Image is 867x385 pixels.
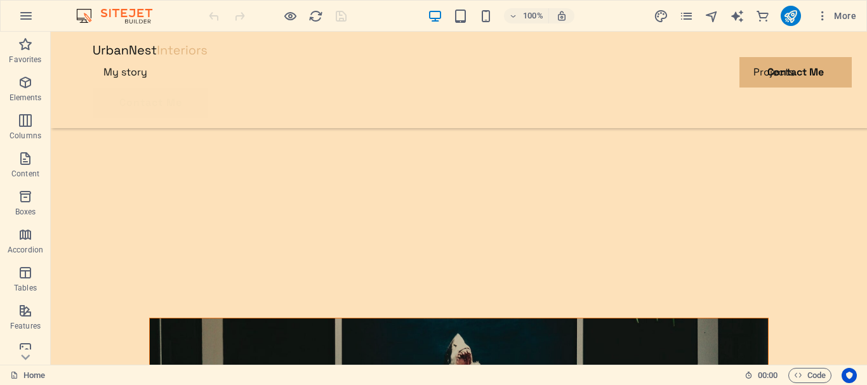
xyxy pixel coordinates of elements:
[73,8,168,23] img: Editor Logo
[10,368,45,383] a: Click to cancel selection. Double-click to open Pages
[781,6,801,26] button: publish
[788,368,831,383] button: Code
[654,8,669,23] button: design
[10,131,41,141] p: Columns
[11,169,39,179] p: Content
[308,9,323,23] i: Reload page
[816,10,856,22] span: More
[730,8,745,23] button: text_generator
[755,8,771,23] button: commerce
[679,8,694,23] button: pages
[10,321,41,331] p: Features
[9,55,41,65] p: Favorites
[842,368,857,383] button: Usercentrics
[767,370,769,380] span: :
[755,9,770,23] i: Commerce
[504,8,549,23] button: 100%
[14,283,37,293] p: Tables
[705,8,720,23] button: navigator
[556,10,567,22] i: On resize automatically adjust zoom level to fit chosen device.
[15,207,36,217] p: Boxes
[282,8,298,23] button: Click here to leave preview mode and continue editing
[654,9,668,23] i: Design (Ctrl+Alt+Y)
[730,9,745,23] i: AI Writer
[783,9,798,23] i: Publish
[679,9,694,23] i: Pages (Ctrl+Alt+S)
[705,9,719,23] i: Navigator
[523,8,543,23] h6: 100%
[10,93,42,103] p: Elements
[745,368,778,383] h6: Session time
[8,245,43,255] p: Accordion
[758,368,778,383] span: 00 00
[811,6,861,26] button: More
[794,368,826,383] span: Code
[308,8,323,23] button: reload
